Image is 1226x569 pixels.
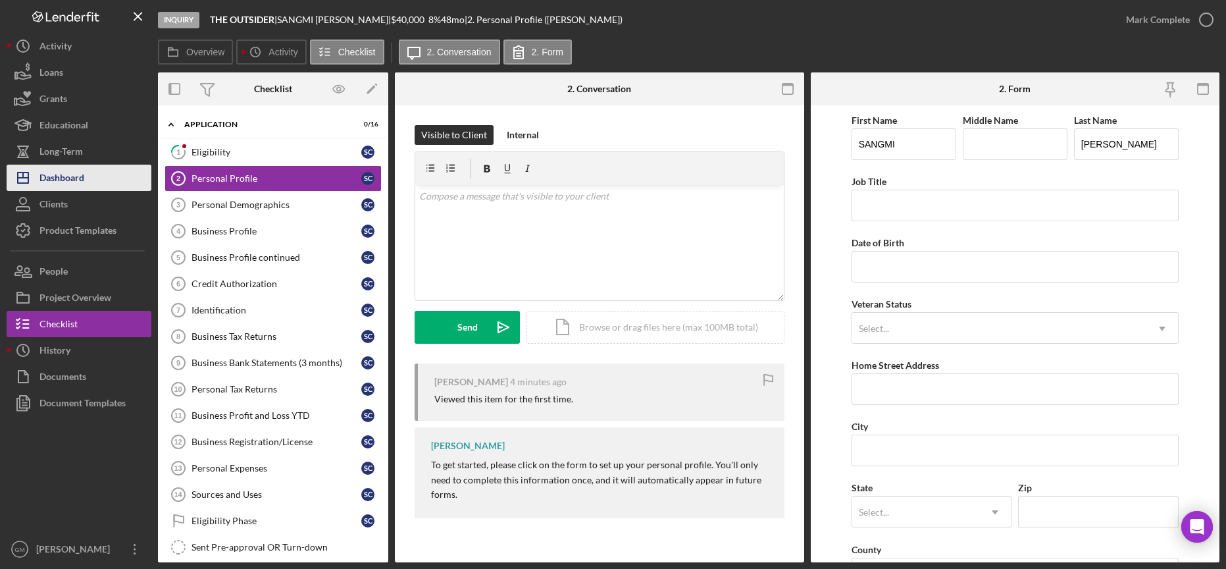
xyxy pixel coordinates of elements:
a: 5Business Profile continuedSC [165,244,382,271]
button: Overview [158,40,233,65]
div: Internal [507,125,539,145]
button: Mark Complete [1113,7,1219,33]
tspan: 10 [174,385,182,393]
label: County [852,544,881,555]
div: Grants [39,86,67,115]
button: History [7,337,151,364]
button: Educational [7,112,151,138]
div: S C [361,330,374,343]
div: Dashboard [39,165,84,194]
tspan: 5 [176,254,180,261]
div: 0 / 16 [355,121,378,128]
a: 13Personal ExpensesSC [165,455,382,481]
div: Personal Profile [192,173,361,184]
div: [PERSON_NAME] [434,377,508,387]
tspan: 13 [174,464,182,472]
div: Business Profit and Loss YTD [192,410,361,421]
div: Product Templates [39,217,116,247]
div: S C [361,198,374,211]
button: 2. Form [503,40,572,65]
tspan: 12 [174,438,182,446]
button: Internal [500,125,546,145]
div: 2. Form [999,84,1031,94]
div: 48 mo [441,14,465,25]
div: S C [361,225,374,238]
div: 2. Conversation [567,84,631,94]
div: Project Overview [39,284,111,314]
label: Activity [268,47,297,57]
a: 1EligibilitySC [165,139,382,165]
a: Project Overview [7,284,151,311]
tspan: 2 [176,175,180,182]
tspan: 8 [176,333,180,340]
div: Document Templates [39,390,126,420]
div: S C [361,462,374,475]
a: 11Business Profit and Loss YTDSC [165,402,382,429]
button: Clients [7,191,151,217]
tspan: 9 [176,359,180,367]
div: Identification [192,305,361,315]
a: 2Personal ProfileSC [165,165,382,192]
button: Checklist [7,311,151,337]
div: History [39,337,70,367]
a: 14Sources and UsesSC [165,481,382,508]
a: Product Templates [7,217,151,244]
tspan: 4 [176,227,181,235]
a: Loans [7,59,151,86]
time: 2025-09-15 18:16 [510,377,567,387]
div: Personal Tax Returns [192,384,361,394]
p: To get started, please click on the form to set up your personal profile. You'll only need to com... [431,458,771,502]
button: People [7,258,151,284]
button: Checklist [310,40,384,65]
div: Send [457,311,478,344]
label: 2. Conversation [427,47,492,57]
div: Select... [859,323,889,334]
div: Eligibility [192,147,361,157]
div: Business Tax Returns [192,331,361,342]
label: Date of Birth [852,237,904,248]
div: Application [184,121,345,128]
button: 2. Conversation [399,40,500,65]
label: Middle Name [963,115,1018,126]
div: SANGMI [PERSON_NAME] | [277,14,391,25]
a: Grants [7,86,151,112]
div: S C [361,251,374,264]
a: 10Personal Tax ReturnsSC [165,376,382,402]
label: 2. Form [532,47,563,57]
div: Mark Complete [1126,7,1190,33]
tspan: 14 [174,491,182,499]
button: Visible to Client [415,125,494,145]
div: S C [361,409,374,422]
tspan: 7 [176,306,180,314]
div: 8 % [428,14,441,25]
label: Home Street Address [852,360,939,371]
div: S C [361,172,374,185]
a: 7IdentificationSC [165,297,382,323]
div: Business Profile continued [192,252,361,263]
div: Clients [39,191,68,221]
tspan: 11 [174,412,182,420]
div: Business Bank Statements (3 months) [192,358,361,368]
label: Job Title [852,176,886,187]
tspan: 6 [176,280,180,288]
div: Credit Authorization [192,279,361,289]
button: Document Templates [7,390,151,416]
div: Educational [39,112,88,142]
div: [PERSON_NAME] [33,536,118,566]
button: GM[PERSON_NAME] [7,536,151,562]
label: Checklist [338,47,376,57]
div: S C [361,488,374,501]
button: Activity [7,33,151,59]
a: Long-Term [7,138,151,165]
label: First Name [852,115,897,126]
div: Documents [39,364,86,393]
div: S C [361,356,374,369]
a: Documents [7,364,151,390]
div: Eligibility Phase [192,516,361,526]
a: Sent Pre-approval OR Turn-down [165,534,382,560]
